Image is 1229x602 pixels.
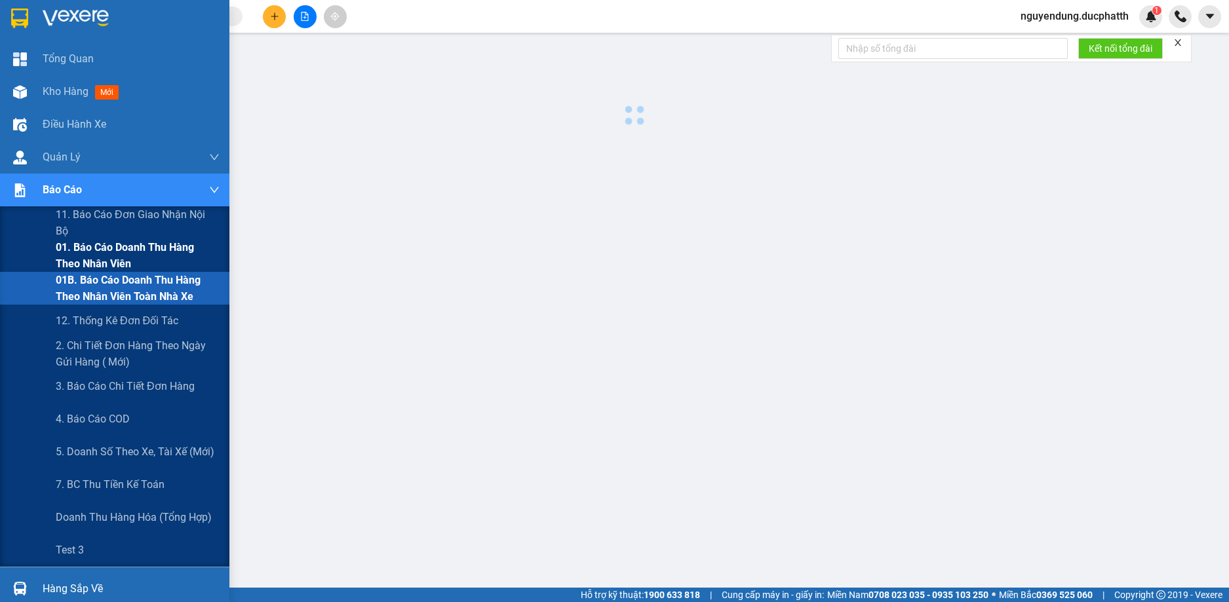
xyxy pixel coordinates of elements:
button: aim [324,5,347,28]
button: caret-down [1198,5,1221,28]
span: Điều hành xe [43,116,106,132]
img: logo-vxr [11,9,28,28]
sup: 1 [1152,6,1161,15]
span: Kho hàng [43,85,88,98]
span: file-add [300,12,309,21]
span: Doanh thu hàng hóa (Tổng hợp) [56,509,212,525]
span: 7. BC thu tiền kế toán [56,476,165,493]
span: 11. Báo cáo đơn giao nhận nội bộ [56,206,220,239]
img: icon-new-feature [1145,10,1157,22]
strong: 0708 023 035 - 0935 103 250 [868,590,988,600]
span: Miền Bắc [999,588,1093,602]
img: solution-icon [13,183,27,197]
span: | [1102,588,1104,602]
span: Miền Nam [827,588,988,602]
span: copyright [1156,590,1165,599]
input: Nhập số tổng đài [838,38,1068,59]
span: 01. Báo cáo doanh thu hàng theo nhân viên [56,239,220,272]
span: caret-down [1204,10,1216,22]
span: Quản Lý [43,149,81,165]
span: down [209,185,220,195]
span: 01B. Báo cáo doanh thu hàng theo nhân viên toàn nhà xe [56,272,220,305]
span: Tổng Quan [43,50,94,67]
img: dashboard-icon [13,52,27,66]
span: 3. Báo cáo chi tiết đơn hàng [56,378,195,394]
span: Cung cấp máy in - giấy in: [722,588,824,602]
span: ⚪️ [992,592,996,597]
span: | [710,588,712,602]
span: 5. Doanh số theo xe, tài xế (mới) [56,443,214,460]
span: Kết nối tổng đài [1089,41,1152,56]
span: close [1173,38,1182,47]
strong: 1900 633 818 [644,590,700,600]
strong: 0369 525 060 [1036,590,1093,600]
span: Báo cáo [43,181,82,198]
span: mới [95,85,119,100]
button: file-add [294,5,317,28]
span: plus [270,12,279,21]
span: 12. Thống kê đơn đối tác [56,312,178,329]
img: warehouse-icon [13,151,27,164]
img: warehouse-icon [13,118,27,132]
span: Hỗ trợ kỹ thuật: [581,588,700,602]
span: 2. Chi tiết đơn hàng theo ngày gửi hàng ( mới) [56,337,220,370]
span: test 3 [56,542,84,558]
span: down [209,152,220,162]
img: phone-icon [1175,10,1186,22]
span: aim [330,12,340,21]
button: Kết nối tổng đài [1078,38,1163,59]
button: plus [263,5,286,28]
span: 1 [1154,6,1159,15]
img: warehouse-icon [13,582,27,595]
span: 4. Báo cáo COD [56,411,130,427]
img: warehouse-icon [13,85,27,99]
div: Hàng sắp về [43,579,220,599]
span: nguyendung.ducphatth [1010,8,1139,24]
